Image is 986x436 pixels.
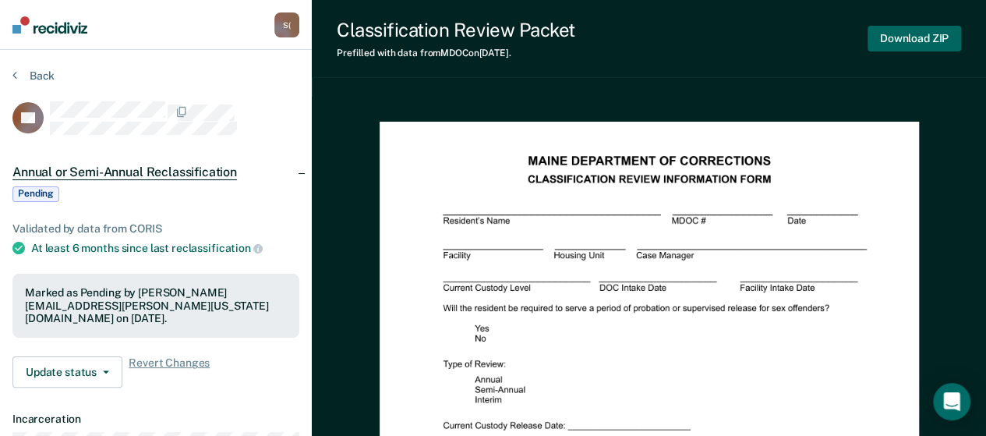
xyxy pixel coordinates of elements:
[274,12,299,37] div: S (
[933,383,970,420] div: Open Intercom Messenger
[337,19,575,41] div: Classification Review Packet
[12,165,237,180] span: Annual or Semi-Annual Reclassification
[868,26,961,51] button: Download ZIP
[12,222,299,236] div: Validated by data from CORIS
[129,356,210,388] span: Revert Changes
[25,286,287,325] div: Marked as Pending by [PERSON_NAME][EMAIL_ADDRESS][PERSON_NAME][US_STATE][DOMAIN_NAME] on [DATE].
[31,241,299,255] div: At least 6 months since last
[171,242,263,254] span: reclassification
[337,48,575,58] div: Prefilled with data from MDOC on [DATE] .
[274,12,299,37] button: S(
[12,356,122,388] button: Update status
[12,413,299,426] dt: Incarceration
[12,69,55,83] button: Back
[12,16,87,34] img: Recidiviz
[12,186,59,202] span: Pending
